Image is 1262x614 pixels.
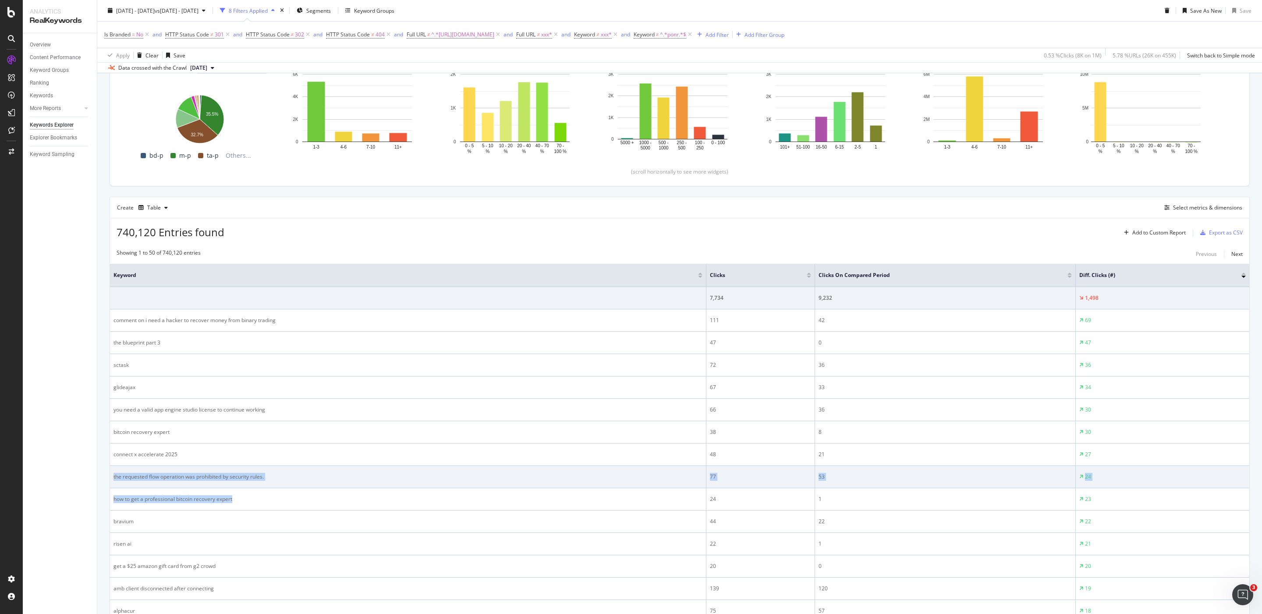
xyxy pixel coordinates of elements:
div: 69 [1085,316,1091,324]
text: 0 [296,139,298,144]
div: RealKeywords [30,16,90,26]
div: A chart. [131,91,268,144]
div: Next [1231,250,1243,258]
span: [DATE] - [DATE] [116,7,155,14]
text: 1 [875,144,877,149]
span: vs [DATE] - [DATE] [155,7,199,14]
div: 24 [1085,473,1091,481]
div: 33 [819,383,1072,391]
div: Add to Custom Report [1132,230,1186,235]
text: 2K [608,93,614,98]
span: HTTP Status Code [246,31,290,38]
div: 30 [1085,428,1091,436]
span: ≠ [656,31,659,38]
svg: A chart. [604,70,741,151]
div: Keywords [30,91,53,100]
span: 404 [376,28,385,41]
text: 32.7% [191,132,203,137]
div: 8 Filters Applied [229,7,268,14]
text: 100 % [554,149,567,153]
div: and [233,31,242,38]
div: Data crossed with the Crawl [118,64,187,72]
span: ≠ [537,31,540,38]
div: 44 [710,518,811,525]
div: 72 [710,361,811,369]
svg: A chart. [447,70,583,155]
span: Others... [222,150,255,161]
button: and [313,30,323,39]
div: Ranking [30,78,49,88]
button: and [233,30,242,39]
a: Keyword Groups [30,66,91,75]
span: 301 [215,28,224,41]
span: Full URL [516,31,535,38]
div: Add Filter Group [744,31,784,38]
div: Save [1240,7,1251,14]
div: bravium [113,518,702,525]
button: Table [135,201,171,215]
text: 1K [450,106,456,110]
text: 40 - 70 [1166,143,1180,148]
div: connect x accelerate 2025 [113,451,702,458]
span: 2025 Aug. 16th [190,64,207,72]
span: Clicks [710,271,794,279]
text: 7-10 [997,144,1006,149]
button: Select metrics & dimensions [1161,202,1242,213]
div: Select metrics & dimensions [1173,204,1242,211]
div: 66 [710,406,811,414]
text: 5 - 10 [482,143,493,148]
text: 2M [924,117,930,121]
text: 250 [696,146,704,150]
span: Clicks On Compared Period [819,271,1054,279]
span: Keyword [634,31,655,38]
span: ≠ [596,31,599,38]
a: Keyword Sampling [30,150,91,159]
text: 2K [450,72,456,77]
text: 2-5 [854,144,861,149]
text: % [1099,149,1102,153]
text: 10 - 20 [1130,143,1144,148]
text: 4K [293,94,298,99]
div: 21 [1085,540,1091,548]
div: 20 [710,562,811,570]
span: HTTP Status Code [165,31,209,38]
span: bd-p [149,150,163,161]
div: 0 [819,562,1072,570]
div: Add Filter [705,31,729,38]
span: ^.*ponr.*$ [660,28,686,41]
text: 0 [1086,139,1088,144]
text: 1K [766,117,772,121]
div: 42 [819,316,1072,324]
div: the requested flow operation was prohibited by security rules. [113,473,702,481]
text: 0 - 100 [711,140,725,145]
div: 9,232 [819,294,1072,302]
div: 47 [1085,339,1091,347]
text: 100 - [695,140,705,145]
svg: A chart. [920,70,1056,155]
text: 500 [678,146,685,150]
text: 1000 [659,146,669,150]
span: No [136,28,143,41]
a: Content Performance [30,53,91,62]
span: 302 [295,28,304,41]
button: and [152,30,162,39]
span: HTTP Status Code [326,31,370,38]
div: 1 [819,540,1072,548]
button: Previous [1196,249,1217,259]
a: Explorer Bookmarks [30,133,91,142]
div: Keywords Explorer [30,121,74,130]
a: Keywords Explorer [30,121,91,130]
div: Apply [116,51,130,59]
div: Clear [145,51,159,59]
text: 5M [1082,106,1088,110]
button: and [561,30,571,39]
button: Save [163,48,185,62]
text: 1000 - [639,140,652,145]
div: Overview [30,40,51,50]
div: and [152,31,162,38]
text: 35.5% [206,112,218,117]
text: 70 - [557,143,564,148]
div: Previous [1196,250,1217,258]
div: 111 [710,316,811,324]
